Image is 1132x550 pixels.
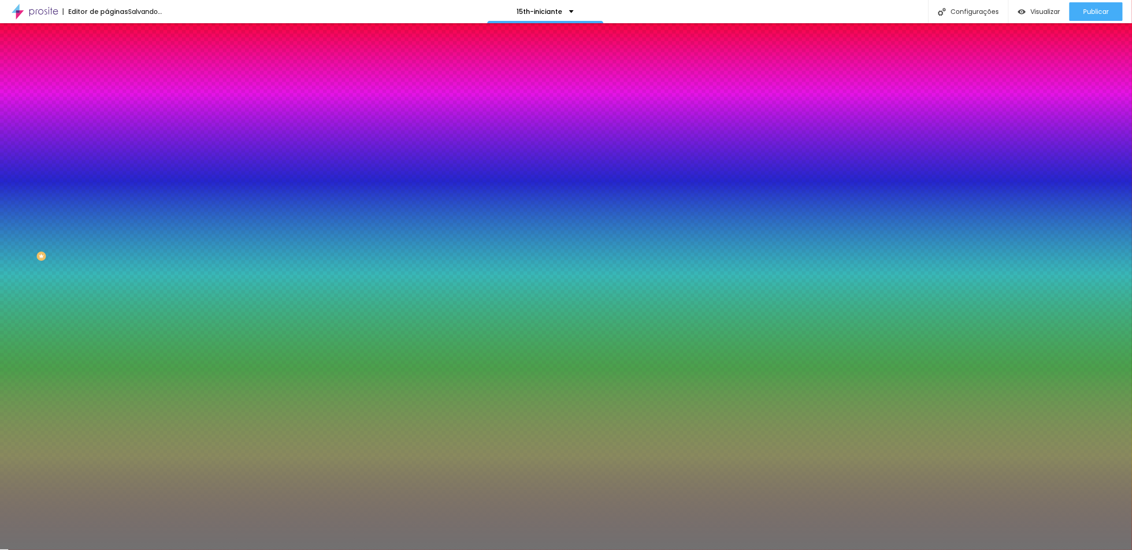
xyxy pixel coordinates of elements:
[1069,2,1123,21] button: Publicar
[938,8,946,16] img: Icone
[1083,8,1109,15] span: Publicar
[1030,8,1060,15] span: Visualizar
[63,8,128,15] div: Editor de páginas
[1009,2,1069,21] button: Visualizar
[517,8,562,15] p: 15th-iniciante
[1018,8,1026,16] img: view-1.svg
[128,8,162,15] div: Salvando...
